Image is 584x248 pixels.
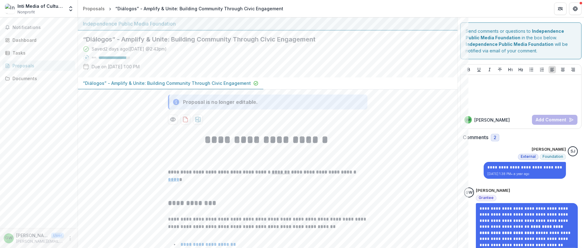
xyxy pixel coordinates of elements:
h2: “Diálogos” - Amplify & Unite: Building Community Through Civic Engagement [83,36,443,43]
button: Ordered List [538,66,546,73]
h2: Comments [463,134,488,140]
button: Open entity switcher [66,2,75,15]
div: Inti Media of CultureTrust [GEOGRAPHIC_DATA] [17,3,64,9]
p: User [51,233,64,238]
span: Notifications [12,25,73,30]
button: Heading 1 [507,66,514,73]
p: [PERSON_NAME] [532,146,566,153]
button: Preview 353a5235-6644-4a57-8b5b-6c0b97f3e0e4-0.pdf [168,114,178,124]
nav: breadcrumb [80,4,286,13]
a: Documents [2,73,75,84]
p: Due on [DATE] 1:00 PM [92,63,140,70]
span: Nonprofit [17,9,35,15]
a: Dashboard [2,35,75,45]
div: Proposals [12,62,70,69]
div: Dashboard [12,37,70,43]
p: [PERSON_NAME] [476,187,510,194]
div: “Diálogos” - Amplify & Unite: Building Community Through Civic Engagement [115,5,283,12]
button: Underline [475,66,483,73]
button: download-proposal [180,114,190,124]
button: Align Right [569,66,577,73]
button: Get Help [569,2,582,15]
strong: Independence Public Media Foundation [466,41,553,47]
span: Grantee [479,196,494,200]
p: [PERSON_NAME][EMAIL_ADDRESS][DOMAIN_NAME] [16,239,64,244]
div: Gabriela Watson-Burkett [466,191,473,195]
div: Gabriela Watson-Burkett [466,118,471,121]
button: download-proposal [193,114,203,124]
div: Proposal is no longer editable. [183,98,258,106]
button: Strike [496,66,504,73]
div: Saved 2 days ago ( [DATE] @ 2:43pm ) [92,46,167,52]
img: Inti Media of CultureTrust Greater Philadelphia [5,4,15,14]
div: Gabriela Watson-Burkett [5,236,12,240]
div: Proposals [83,5,105,12]
button: Italicize [486,66,493,73]
p: “Diálogos” - Amplify & Unite: Building Community Through Civic Engagement [83,80,251,86]
p: [PERSON_NAME] [16,232,49,239]
p: [PERSON_NAME] [474,117,510,123]
span: External [521,154,536,159]
div: Documents [12,75,70,82]
button: Bold [465,66,472,73]
button: Add Comment [532,115,577,125]
span: 2 [494,135,496,140]
button: Partners [554,2,567,15]
div: Tasks [12,50,70,56]
button: Align Left [548,66,556,73]
p: 88 % [92,56,96,60]
button: Notifications [2,22,75,32]
div: Independence Public Media Foundation [83,20,452,27]
button: More [66,235,74,242]
button: Bullet List [528,66,535,73]
p: [DATE] 1:38 PM • a year ago [487,172,562,176]
a: Proposals [2,61,75,71]
a: Tasks [2,48,75,58]
button: Heading 2 [517,66,524,73]
div: Samíl Jimenez-Magdaleno [571,149,575,153]
span: Foundation [543,154,563,159]
div: Send comments or questions to in the box below. will be notified via email of your comment. [460,22,582,59]
button: Align Center [559,66,567,73]
a: Proposals [80,4,107,13]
